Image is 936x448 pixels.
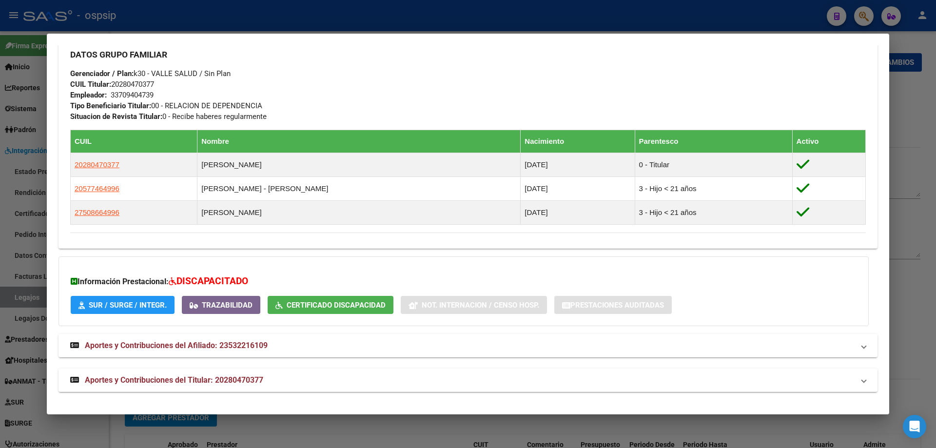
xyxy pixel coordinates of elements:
span: SUR / SURGE / INTEGR. [89,301,167,310]
td: [DATE] [521,153,635,177]
strong: Gerenciador / Plan: [70,69,134,78]
th: Activo [792,130,865,153]
strong: Situacion de Revista Titular: [70,112,162,121]
span: 0 - Recibe haberes regularmente [70,112,267,121]
strong: Empleador: [70,91,107,99]
button: Trazabilidad [182,296,260,314]
td: [PERSON_NAME] [197,153,521,177]
button: Not. Internacion / Censo Hosp. [401,296,547,314]
th: Nacimiento [521,130,635,153]
span: DISCAPACITADO [176,275,248,287]
span: k30 - VALLE SALUD / Sin Plan [70,69,231,78]
span: 00 - RELACION DE DEPENDENCIA [70,101,262,110]
h3: Información Prestacional: [71,274,857,289]
td: [PERSON_NAME] [197,201,521,225]
span: 27508664996 [75,208,119,216]
button: Certificado Discapacidad [268,296,393,314]
th: CUIL [71,130,197,153]
button: Prestaciones Auditadas [554,296,672,314]
span: 20280470377 [70,80,154,89]
td: [DATE] [521,177,635,201]
th: Nombre [197,130,521,153]
strong: CUIL Titular: [70,80,111,89]
th: Parentesco [635,130,792,153]
td: [DATE] [521,201,635,225]
span: 20577464996 [75,184,119,193]
span: Not. Internacion / Censo Hosp. [422,301,539,310]
div: Open Intercom Messenger [903,415,926,438]
mat-expansion-panel-header: Aportes y Contribuciones del Titular: 20280470377 [58,369,877,392]
span: Aportes y Contribuciones del Titular: 20280470377 [85,375,263,385]
td: 3 - Hijo < 21 años [635,201,792,225]
span: Aportes y Contribuciones del Afiliado: 23532216109 [85,341,268,350]
span: Prestaciones Auditadas [570,301,664,310]
strong: Tipo Beneficiario Titular: [70,101,151,110]
mat-expansion-panel-header: Aportes y Contribuciones del Afiliado: 23532216109 [58,334,877,357]
div: 33709404739 [111,90,154,100]
span: Certificado Discapacidad [287,301,386,310]
h3: DATOS GRUPO FAMILIAR [70,49,866,60]
td: 3 - Hijo < 21 años [635,177,792,201]
button: SUR / SURGE / INTEGR. [71,296,175,314]
span: Trazabilidad [202,301,253,310]
td: [PERSON_NAME] - [PERSON_NAME] [197,177,521,201]
span: 20280470377 [75,160,119,169]
td: 0 - Titular [635,153,792,177]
